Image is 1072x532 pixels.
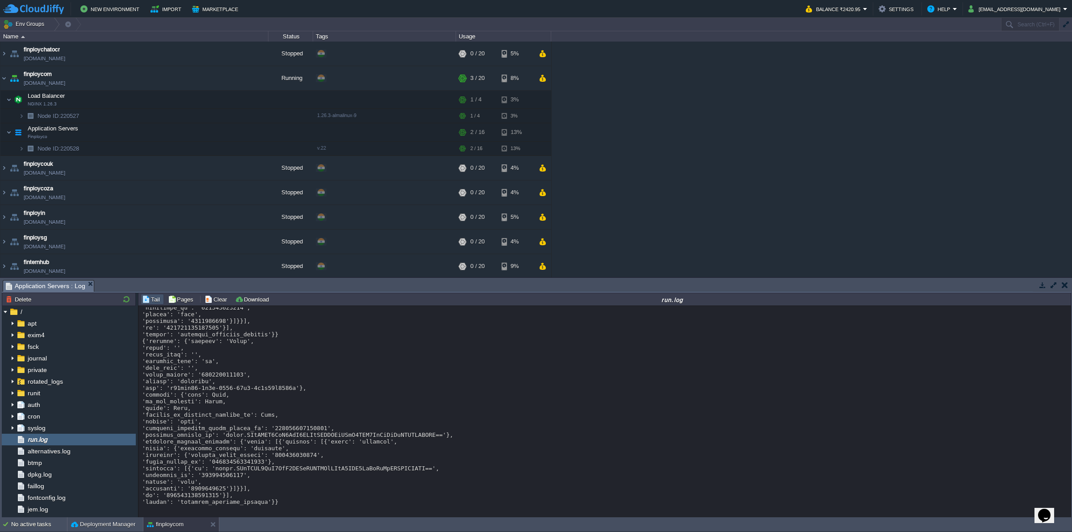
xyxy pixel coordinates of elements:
div: 4% [502,180,531,205]
div: 0 / 20 [470,42,485,66]
button: Deployment Manager [71,520,135,529]
a: fontconfig.log [26,494,67,502]
img: AMDAwAAAACH5BAEAAAAALAAAAAABAAEAAAICRAEAOw== [24,142,37,155]
a: btmp [26,459,43,467]
a: [DOMAIN_NAME] [24,79,65,88]
span: private [26,366,48,374]
a: apt [26,319,38,327]
div: Stopped [268,230,313,254]
div: Usage [456,31,551,42]
div: 0 / 20 [470,205,485,229]
div: Tags [314,31,456,42]
button: New Environment [80,4,142,14]
span: Load Balancer [27,92,66,100]
img: AMDAwAAAACH5BAEAAAAALAAAAAABAAEAAAICRAEAOw== [8,180,21,205]
button: Settings [879,4,916,14]
button: [EMAIL_ADDRESS][DOMAIN_NAME] [968,4,1063,14]
img: AMDAwAAAACH5BAEAAAAALAAAAAABAAEAAAICRAEAOw== [0,42,8,66]
div: 1 / 4 [470,109,480,123]
div: 9% [502,254,531,278]
a: cron [26,412,42,420]
iframe: chat widget [1034,496,1063,523]
a: lastlog [26,517,47,525]
a: finploysg [24,233,47,242]
div: Name [1,31,268,42]
img: AMDAwAAAACH5BAEAAAAALAAAAAABAAEAAAICRAEAOw== [0,180,8,205]
a: Application ServersFinployco [27,125,80,132]
span: / [19,308,24,316]
img: AMDAwAAAACH5BAEAAAAALAAAAAABAAEAAAICRAEAOw== [19,109,24,123]
a: [DOMAIN_NAME] [24,193,65,202]
div: 2 / 16 [470,123,485,141]
img: AMDAwAAAACH5BAEAAAAALAAAAAABAAEAAAICRAEAOw== [19,142,24,155]
span: runit [26,389,42,397]
span: 220527 [37,112,80,120]
div: 0 / 20 [470,156,485,180]
div: 3% [502,109,531,123]
a: exim4 [26,331,46,339]
a: finploycouk [24,159,53,168]
span: 220528 [37,145,80,152]
a: dpkg.log [26,470,53,478]
span: 1.26.3-almalinux-9 [317,113,356,118]
a: rotated_logs [26,377,64,385]
button: Delete [6,295,34,303]
img: AMDAwAAAACH5BAEAAAAALAAAAAABAAEAAAICRAEAOw== [0,254,8,278]
span: alternatives.log [26,447,72,455]
div: 8% [502,66,531,90]
button: Marketplace [192,4,241,14]
a: finternhub [24,258,49,267]
div: 1 / 4 [470,91,482,109]
img: AMDAwAAAACH5BAEAAAAALAAAAAABAAEAAAICRAEAOw== [8,205,21,229]
button: Pages [168,295,196,303]
img: AMDAwAAAACH5BAEAAAAALAAAAAABAAEAAAICRAEAOw== [6,91,12,109]
div: run.log [275,296,1070,303]
button: finploycom [147,520,184,529]
a: Node ID:220528 [37,145,80,152]
a: syslog [26,424,47,432]
img: AMDAwAAAACH5BAEAAAAALAAAAAABAAEAAAICRAEAOw== [8,66,21,90]
img: AMDAwAAAACH5BAEAAAAALAAAAAABAAEAAAICRAEAOw== [0,205,8,229]
img: AMDAwAAAACH5BAEAAAAALAAAAAABAAEAAAICRAEAOw== [0,156,8,180]
img: AMDAwAAAACH5BAEAAAAALAAAAAABAAEAAAICRAEAOw== [0,230,8,254]
div: 5% [502,205,531,229]
div: 0 / 20 [470,230,485,254]
div: 13% [502,123,531,141]
img: AMDAwAAAACH5BAEAAAAALAAAAAABAAEAAAICRAEAOw== [12,91,25,109]
span: Application Servers : Log [6,281,85,292]
a: [DOMAIN_NAME] [24,242,65,251]
div: 2 / 16 [470,142,482,155]
a: [DOMAIN_NAME] [24,168,65,177]
a: faillog [26,482,46,490]
a: finploycom [24,70,52,79]
img: AMDAwAAAACH5BAEAAAAALAAAAAABAAEAAAICRAEAOw== [8,254,21,278]
div: 4% [502,156,531,180]
img: AMDAwAAAACH5BAEAAAAALAAAAAABAAEAAAICRAEAOw== [21,36,25,38]
span: auth [26,401,42,409]
img: AMDAwAAAACH5BAEAAAAALAAAAAABAAEAAAICRAEAOw== [12,123,25,141]
div: No active tasks [11,517,67,532]
a: finploychatocr [24,45,60,54]
img: AMDAwAAAACH5BAEAAAAALAAAAAABAAEAAAICRAEAOw== [8,156,21,180]
div: 3% [502,91,531,109]
div: 3 / 20 [470,66,485,90]
button: Download [235,295,272,303]
div: Stopped [268,156,313,180]
span: jem.log [26,505,50,513]
button: Import [151,4,184,14]
span: Node ID: [38,145,60,152]
div: 0 / 20 [470,254,485,278]
a: run.log [26,436,49,444]
div: 13% [502,142,531,155]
